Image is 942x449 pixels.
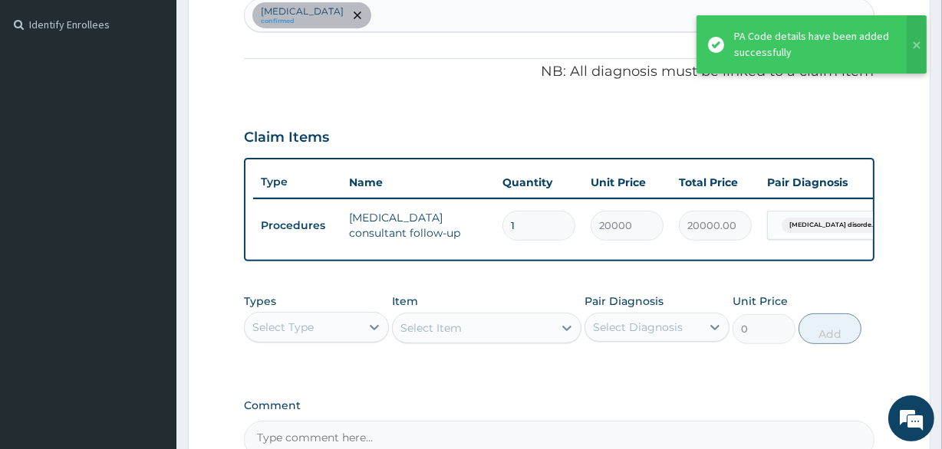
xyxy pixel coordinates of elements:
th: Pair Diagnosis [759,167,928,198]
div: Select Diagnosis [593,320,683,335]
label: Item [392,293,418,309]
p: NB: All diagnosis must be linked to a claim item [244,62,874,82]
td: [MEDICAL_DATA] consultant follow-up [341,202,495,248]
th: Unit Price [583,167,671,198]
th: Quantity [495,167,583,198]
label: Pair Diagnosis [585,293,664,309]
span: remove selection option [351,8,364,22]
h3: Claim Items [244,129,329,146]
small: confirmed [261,18,344,25]
span: [MEDICAL_DATA] disorde... [782,218,884,233]
div: Select Type [252,320,314,335]
p: [MEDICAL_DATA] [261,5,344,18]
td: Procedures [253,211,341,240]
div: Chat with us now [80,86,258,106]
label: Comment [244,399,874,412]
label: Types [244,295,276,308]
div: PA Code details have been added successfully [734,28,892,61]
textarea: Type your message and hit 'Enter' [8,292,292,346]
label: Unit Price [733,293,788,309]
th: Name [341,167,495,198]
th: Total Price [671,167,759,198]
img: d_794563401_company_1708531726252_794563401 [28,77,62,115]
div: Minimize live chat window [252,8,288,44]
span: We're online! [89,129,212,284]
th: Type [253,168,341,196]
button: Add [799,313,861,344]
